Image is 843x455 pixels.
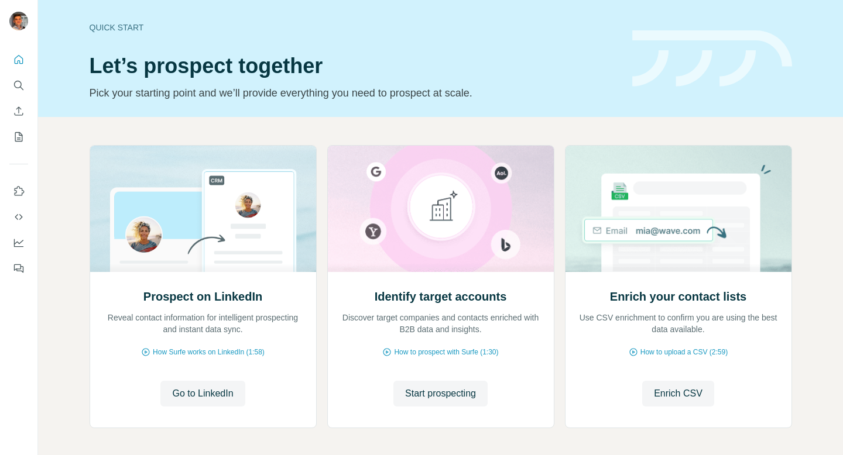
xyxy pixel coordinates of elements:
button: Use Surfe on LinkedIn [9,181,28,202]
img: Identify target accounts [327,146,554,272]
button: Start prospecting [393,381,488,406]
button: Go to LinkedIn [160,381,245,406]
p: Use CSV enrichment to confirm you are using the best data available. [577,312,780,335]
button: Enrich CSV [9,101,28,122]
button: Use Surfe API [9,206,28,227]
p: Discover target companies and contacts enriched with B2B data and insights. [340,312,542,335]
span: Start prospecting [405,387,476,401]
span: How to upload a CSV (2:59) [640,347,728,357]
h1: Let’s prospect together [90,54,618,78]
div: Quick start [90,22,618,33]
button: My lists [9,126,28,147]
img: Prospect on LinkedIn [90,146,317,272]
h2: Enrich your contact lists [610,288,746,305]
img: Enrich your contact lists [565,146,792,272]
h2: Identify target accounts [375,288,507,305]
p: Pick your starting point and we’ll provide everything you need to prospect at scale. [90,85,618,101]
button: Dashboard [9,232,28,253]
h2: Prospect on LinkedIn [143,288,262,305]
button: Enrich CSV [642,381,714,406]
button: Search [9,75,28,96]
span: How to prospect with Surfe (1:30) [394,347,498,357]
span: How Surfe works on LinkedIn (1:58) [153,347,265,357]
span: Go to LinkedIn [172,387,233,401]
span: Enrich CSV [654,387,702,401]
button: Quick start [9,49,28,70]
button: Feedback [9,258,28,279]
img: banner [632,30,792,87]
img: Avatar [9,12,28,30]
p: Reveal contact information for intelligent prospecting and instant data sync. [102,312,304,335]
